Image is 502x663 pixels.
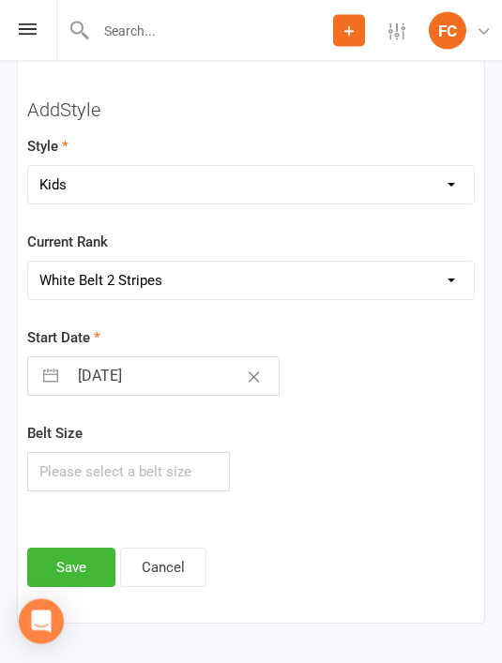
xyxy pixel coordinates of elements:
[19,599,64,644] div: Open Intercom Messenger
[429,12,466,50] div: FC
[120,549,206,588] button: Cancel
[27,453,230,492] input: Please select a belt size
[90,18,333,44] input: Search...
[27,327,100,350] label: Start Date
[27,423,83,445] label: Belt Size
[27,549,115,588] button: Save
[237,359,270,395] button: Clear Date
[27,100,475,121] h3: Add Style
[27,136,68,158] label: Style
[27,232,108,254] label: Current Rank
[68,358,279,396] input: Select Start Date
